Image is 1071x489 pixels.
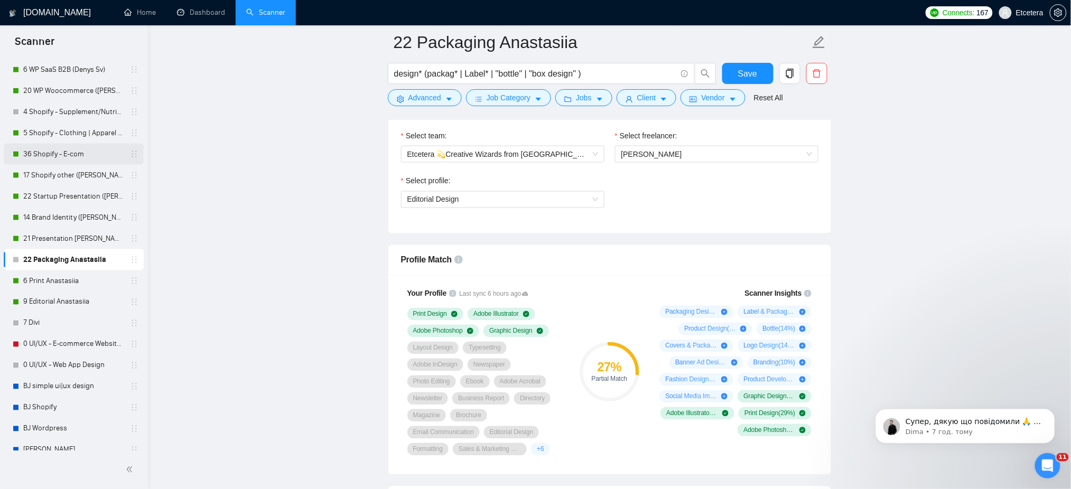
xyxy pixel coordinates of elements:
span: + 6 [537,445,544,454]
span: plus-circle [799,377,806,383]
input: Search Freelance Jobs... [394,67,676,80]
span: holder [130,340,138,349]
span: Sales & Marketing Collateral [459,445,521,454]
span: Job Category [487,92,530,104]
span: edit [812,35,826,49]
span: plus-circle [721,377,728,383]
span: plus-circle [731,360,738,366]
span: check-circle [799,427,806,434]
span: Magazine [413,411,441,420]
button: search [695,63,716,84]
label: Select team: [401,130,447,142]
button: Save [722,63,774,84]
a: setting [1050,8,1067,17]
span: holder [130,108,138,116]
span: Connects: [943,7,974,18]
span: caret-down [445,95,453,103]
img: upwork-logo.png [930,8,939,17]
span: holder [130,298,138,306]
span: check-circle [722,410,729,417]
span: Logo Design ( 14 %) [743,342,795,350]
a: 6 Print Anastasiia [23,270,124,291]
span: Adobe Illustrator [473,310,519,318]
button: delete [806,63,827,84]
a: 22 Startup Presentation ([PERSON_NAME]) [23,186,124,207]
span: Product Development ( 10 %) [743,375,795,384]
iframe: Intercom live chat [1035,453,1060,478]
button: settingAdvancedcaret-down [388,89,462,106]
span: holder [130,150,138,158]
span: plus-circle [799,309,806,315]
a: 14 Brand Identity ([PERSON_NAME]) [23,207,124,228]
a: dashboardDashboard [177,8,225,17]
span: user [1002,9,1009,16]
span: Scanner [6,34,63,56]
a: 21 Presentation [PERSON_NAME] [23,228,124,249]
span: check-circle [537,328,543,334]
a: 4 Shopify - Supplement/Nutrition/Food Website [23,101,124,123]
iframe: Intercom notifications повідомлення [860,387,1071,460]
span: search [695,69,715,78]
span: Banner Ad Design ( 10 %) [675,359,727,367]
span: [PERSON_NAME] [621,150,682,158]
span: Scanner Insights [744,290,802,297]
span: Editorial Design [407,195,459,204]
span: Ebook [466,378,484,386]
span: Product Design ( 19 %) [684,325,736,333]
span: holder [130,319,138,327]
span: plus-circle [799,326,806,332]
span: Adobe Photoshop ( 14 %) [743,426,795,435]
span: holder [130,277,138,285]
span: idcard [690,95,697,103]
a: [PERSON_NAME] [23,439,124,460]
span: info-circle [681,70,688,77]
span: Graphic Design [489,327,533,335]
span: info-circle [804,290,812,297]
span: Directory [520,394,545,403]
div: 27 % [580,361,639,374]
a: Reset All [754,92,783,104]
span: Adobe Acrobat [500,378,541,386]
span: Label & Packaging Design ( 24 %) [743,308,795,316]
button: setting [1050,4,1067,21]
a: 0 UI/UX - E-commerce Website Design [23,334,124,355]
span: Packaging Design ( 48 %) [665,308,717,316]
a: BJ simple ui|ux design [23,376,124,397]
a: homeHome [124,8,156,17]
span: Business Report [458,394,504,403]
span: plus-circle [721,393,728,400]
span: setting [1050,8,1066,17]
span: plus-circle [740,326,747,332]
span: Profile Match [401,256,452,265]
a: BJ Wordpress [23,418,124,439]
span: holder [130,234,138,243]
span: Formatting [413,445,443,454]
span: Social Media Imagery ( 10 %) [665,392,717,401]
a: BJ Shopify [23,397,124,418]
span: holder [130,65,138,74]
span: Editorial Design [490,428,534,437]
span: Etcetera 💫Creative Wizards from Ukraine [407,146,598,162]
span: holder [130,129,138,137]
span: holder [130,446,138,454]
span: Photo Editing [413,378,450,386]
span: Graphic Design ( 76 %) [743,392,795,401]
span: Select profile: [406,175,451,187]
span: info-circle [454,256,463,264]
span: holder [130,171,138,180]
div: Partial Match [580,376,639,382]
span: holder [130,425,138,433]
span: Client [637,92,656,104]
span: holder [130,403,138,412]
span: delete [807,69,827,78]
span: folder [564,95,572,103]
a: 9 Editorial Anastasiia [23,291,124,313]
img: logo [9,5,16,22]
span: holder [130,87,138,95]
span: Last sync 6 hours ago [459,289,528,299]
a: 36 Shopify - E-com [23,144,124,165]
input: Scanner name... [394,29,810,55]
